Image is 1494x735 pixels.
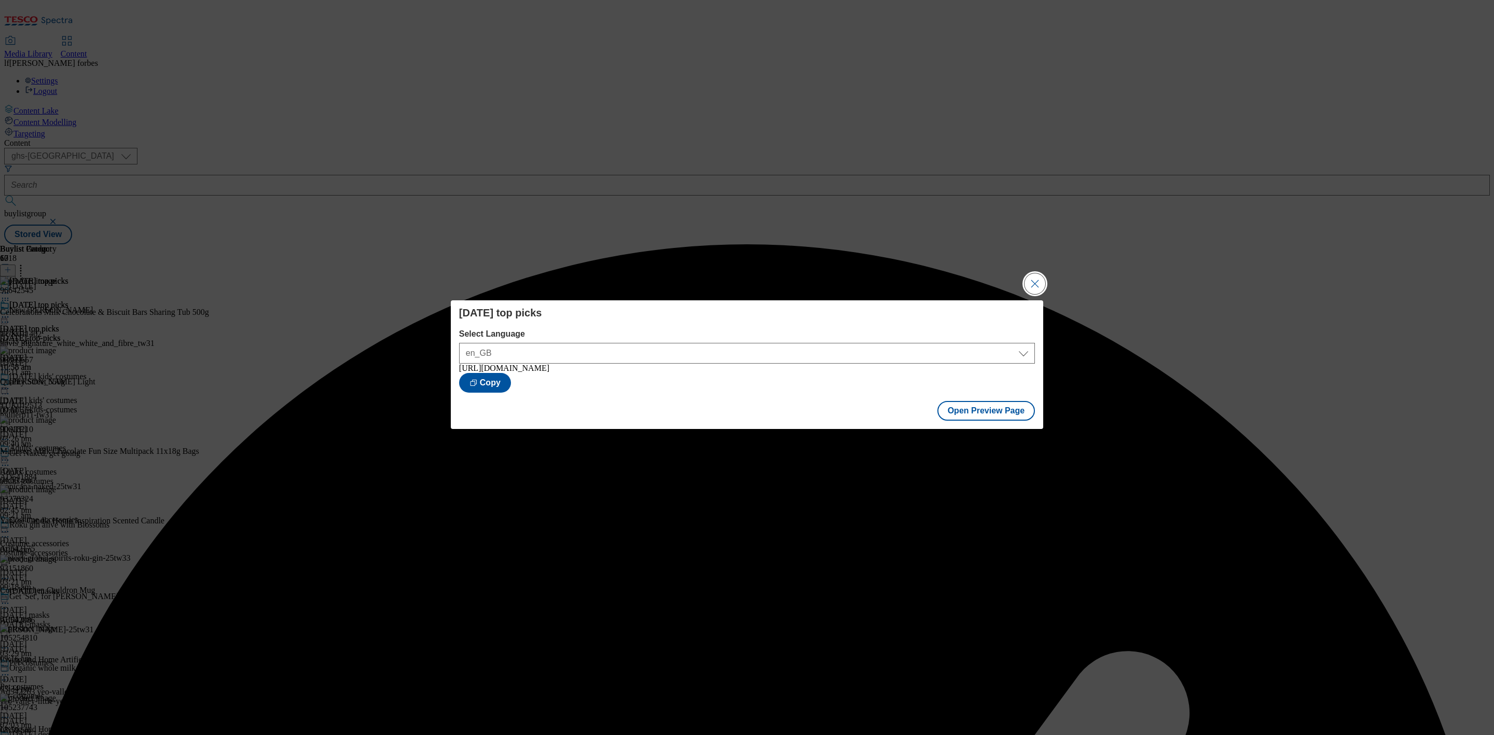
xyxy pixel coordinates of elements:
[451,300,1043,429] div: Modal
[1025,273,1045,294] button: Close Modal
[459,329,1035,339] label: Select Language
[459,307,1035,319] h4: [DATE] top picks
[459,364,1035,373] div: [URL][DOMAIN_NAME]
[459,373,511,393] button: Copy
[937,401,1035,421] button: Open Preview Page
